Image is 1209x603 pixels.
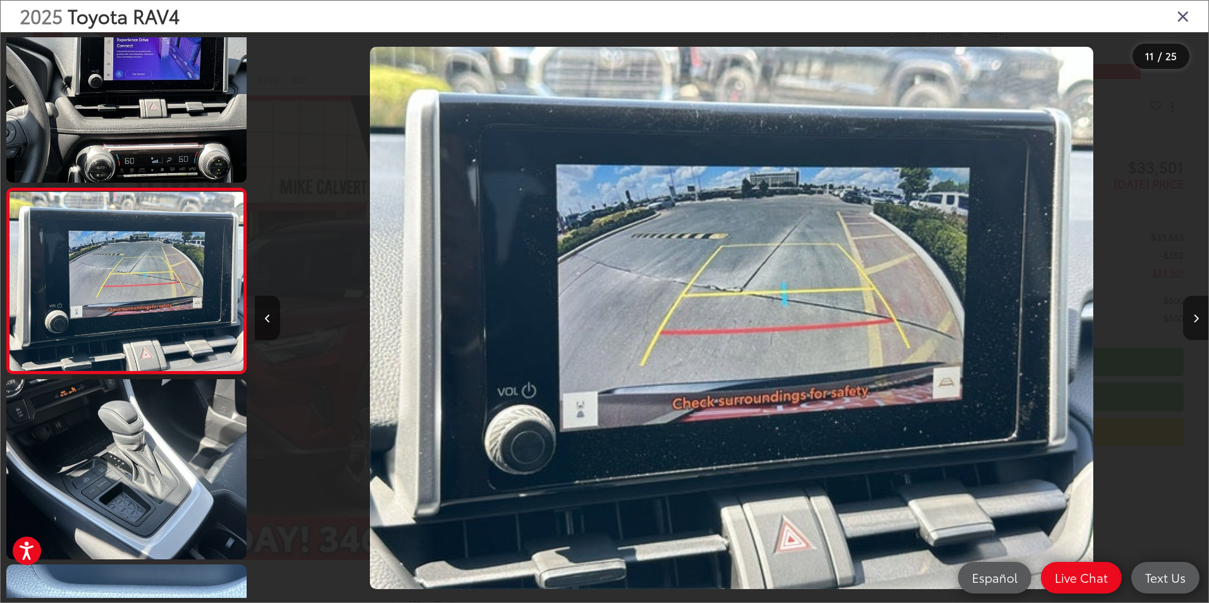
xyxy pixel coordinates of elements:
[1165,49,1177,63] span: 25
[1177,8,1189,24] i: Close gallery
[4,377,249,561] img: 2025 Toyota RAV4 XLE
[958,562,1031,594] a: Español
[20,2,63,29] span: 2025
[1145,49,1154,63] span: 11
[1139,569,1192,585] span: Text Us
[4,1,249,185] img: 2025 Toyota RAV4 XLE
[1041,562,1122,594] a: Live Chat
[68,2,180,29] span: Toyota RAV4
[966,569,1024,585] span: Español
[255,47,1208,590] div: 2025 Toyota RAV4 XLE 10
[1183,296,1208,340] button: Next image
[1157,52,1163,61] span: /
[1048,569,1114,585] span: Live Chat
[255,296,280,340] button: Previous image
[370,47,1094,590] img: 2025 Toyota RAV4 XLE
[1131,562,1200,594] a: Text Us
[7,192,245,370] img: 2025 Toyota RAV4 XLE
